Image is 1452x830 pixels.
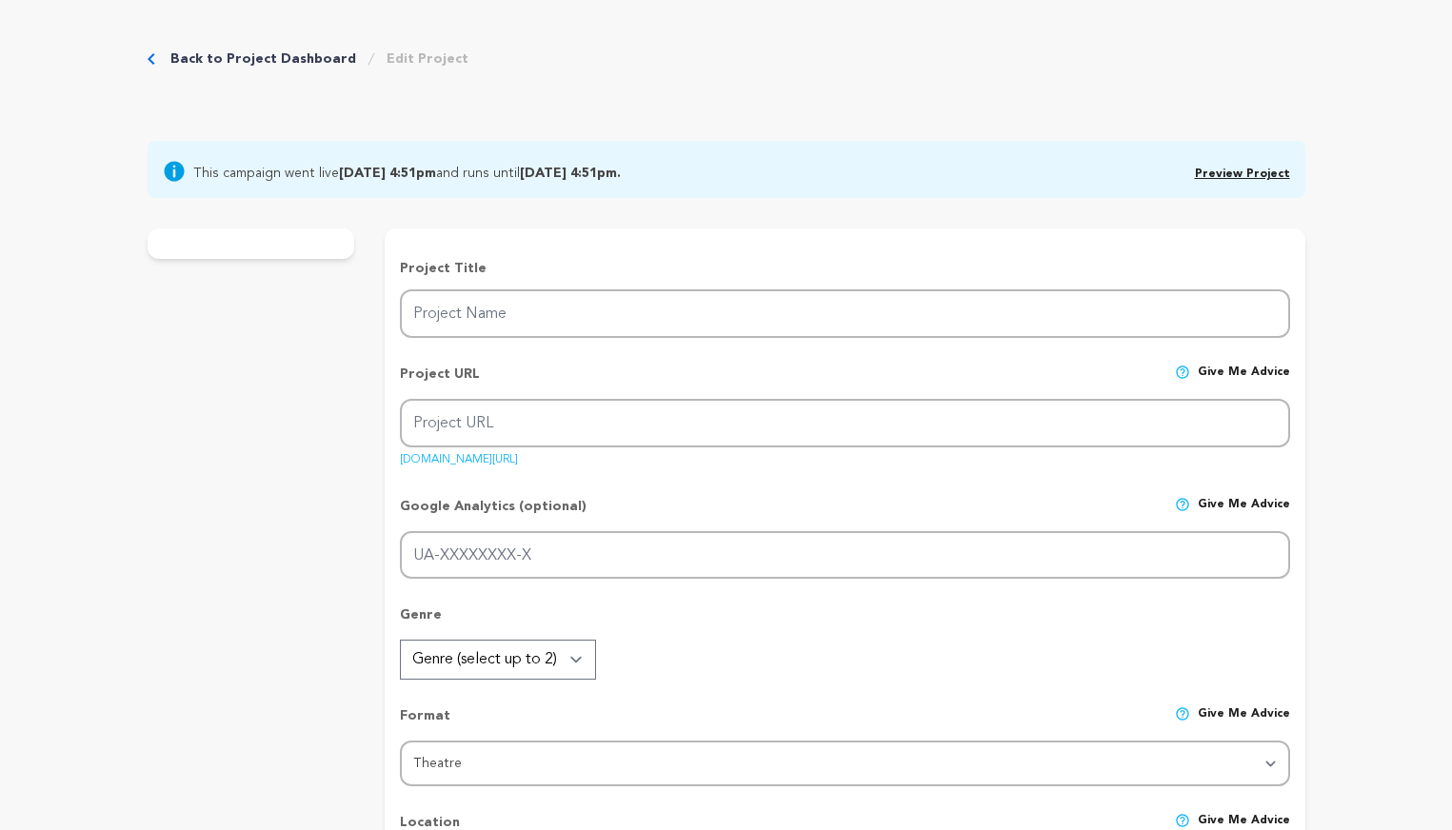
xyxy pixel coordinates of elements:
p: Genre [400,605,1289,640]
img: help-circle.svg [1175,365,1190,380]
img: help-circle.svg [1175,706,1190,721]
img: help-circle.svg [1175,497,1190,512]
a: Edit Project [387,49,468,69]
b: [DATE] 4:51pm [339,167,436,180]
a: Preview Project [1195,168,1290,180]
p: Project URL [400,365,480,399]
input: Project URL [400,399,1289,447]
span: Give me advice [1198,706,1290,741]
input: Project Name [400,289,1289,338]
img: help-circle.svg [1175,813,1190,828]
p: Google Analytics (optional) [400,497,587,531]
div: Breadcrumb [148,49,468,69]
a: Back to Project Dashboard [170,49,356,69]
span: Give me advice [1198,497,1290,531]
span: Give me advice [1198,365,1290,399]
p: Format [400,706,450,741]
p: Project Title [400,259,1289,278]
input: UA-XXXXXXXX-X [400,531,1289,580]
a: [DOMAIN_NAME][URL] [400,446,518,465]
span: This campaign went live and runs until [193,160,621,183]
b: [DATE] 4:51pm. [520,167,621,180]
